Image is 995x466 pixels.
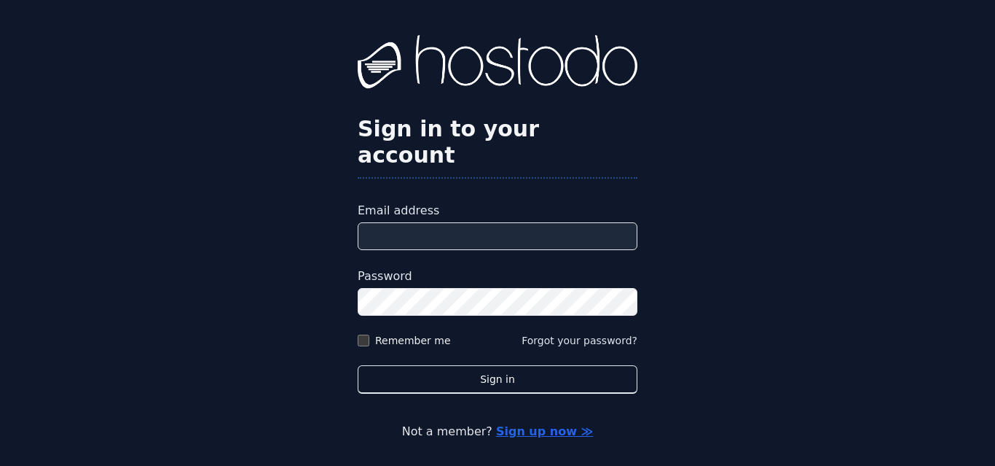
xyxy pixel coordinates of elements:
label: Remember me [375,333,451,348]
button: Forgot your password? [522,333,637,348]
p: Not a member? [70,423,925,440]
label: Email address [358,202,637,220]
a: Sign up now ≫ [496,424,593,438]
button: Sign in [358,365,637,394]
label: Password [358,268,637,285]
h2: Sign in to your account [358,116,637,168]
img: Hostodo [358,35,637,93]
